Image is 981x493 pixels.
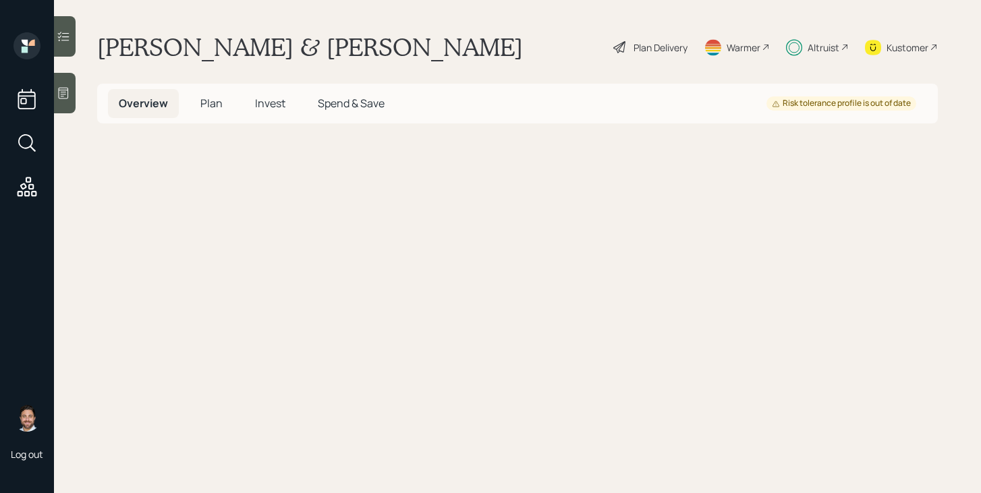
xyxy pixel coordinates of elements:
[727,40,760,55] div: Warmer
[772,98,911,109] div: Risk tolerance profile is out of date
[887,40,928,55] div: Kustomer
[318,96,385,111] span: Spend & Save
[255,96,285,111] span: Invest
[119,96,168,111] span: Overview
[808,40,839,55] div: Altruist
[97,32,523,62] h1: [PERSON_NAME] & [PERSON_NAME]
[634,40,688,55] div: Plan Delivery
[200,96,223,111] span: Plan
[11,448,43,461] div: Log out
[13,405,40,432] img: michael-russo-headshot.png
